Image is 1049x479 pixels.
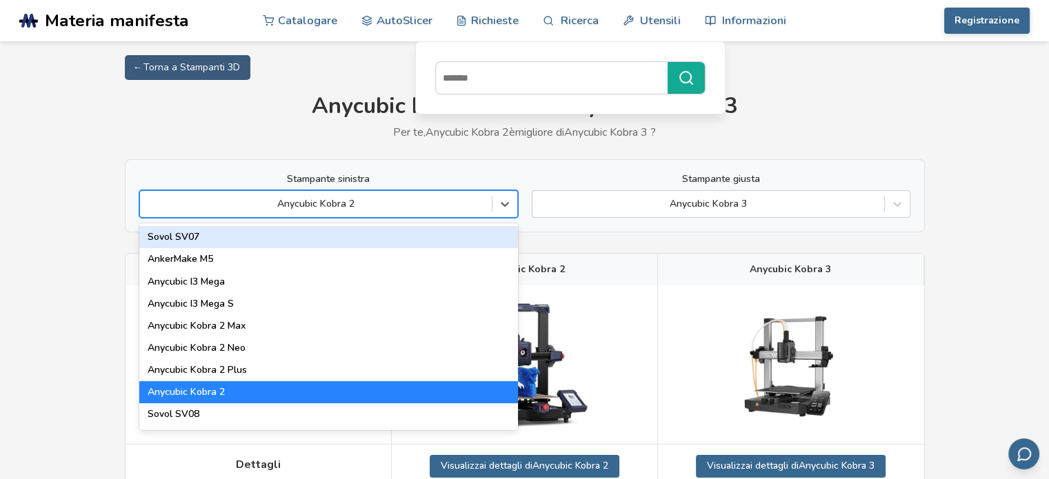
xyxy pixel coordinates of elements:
[139,403,518,425] div: Sovol SV08
[707,459,750,472] font: Visualizza
[682,172,760,185] font: Stampante giusta
[393,125,426,140] font: Per te,
[236,457,281,472] font: Dettagli
[484,459,532,472] font: i dettagli di
[287,172,370,185] font: Stampante sinistra
[750,459,799,472] font: i dettagli di
[125,55,250,80] a: ← Torna a Stampanti 3D
[139,359,518,381] div: Anycubic Kobra 2 Plus
[147,198,150,210] input: Anycubic Kobra 2Sovol SV07AnkerMake M5Anycubic I3 MegaAnycubic I3 Mega SAnycubic Kobra 2 MaxAnycu...
[139,248,518,270] div: AnkerMake M5
[483,263,565,276] font: Anycubic Kobra 2
[696,455,886,477] a: Visualizzai dettagli diAnycubic Kobra 3
[430,455,619,477] a: Visualizzai dettagli diAnycubic Kobra 2
[722,296,860,434] img: Anycubic Kobra 3
[640,12,681,28] font: Utensili
[45,9,189,32] font: Materia manifesta
[139,226,518,248] div: Sovol SV07
[955,14,1019,27] font: Registrazione
[471,12,519,28] font: Richieste
[1008,438,1039,469] button: Invia feedback via e-mail
[750,263,831,276] font: Anycubic Kobra 3
[564,125,656,140] font: Anycubic Kobra 3 ?
[509,125,515,140] font: è
[561,12,599,28] font: Ricerca
[139,425,518,447] div: Creality Hi
[135,61,240,74] font: ← Torna a Stampanti 3D
[441,459,484,472] font: Visualizza
[539,198,542,210] input: Anycubic Kobra 3
[139,315,518,337] div: Anycubic Kobra 2 Max
[799,459,875,472] font: Anycubic Kobra 3
[426,125,509,140] font: Anycubic Kobra 2
[312,91,492,121] font: Anycubic Kobra 2
[139,271,518,293] div: Anycubic I3 Mega
[532,459,608,472] font: Anycubic Kobra 2
[278,12,337,28] font: Catalogare
[376,12,432,28] font: AutoSlicer
[455,296,593,434] img: Anycubic Kobra 2
[515,125,564,140] font: migliore di
[139,337,518,359] div: Anycubic Kobra 2 Neo
[944,8,1030,34] button: Registrazione
[139,293,518,315] div: Anycubic I3 Mega S
[139,381,518,403] div: Anycubic Kobra 2
[722,12,786,28] font: Informazioni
